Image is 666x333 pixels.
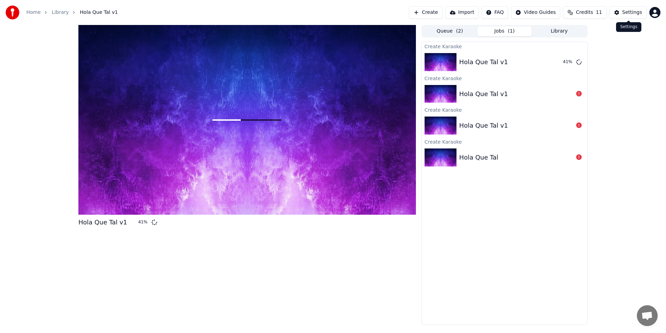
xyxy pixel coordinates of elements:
button: Settings [609,6,647,19]
button: Queue [422,26,477,36]
button: Create [409,6,443,19]
nav: breadcrumb [26,9,118,16]
span: 11 [596,9,602,16]
div: Open de chat [637,305,658,326]
div: Create Karaoke [422,137,587,146]
div: Hola Que Tal [459,153,498,162]
div: Settings [616,22,641,32]
div: Hola Que Tal v1 [459,57,508,67]
button: Video Guides [511,6,560,19]
a: Home [26,9,41,16]
button: Import [445,6,479,19]
div: Create Karaoke [422,105,587,114]
button: Jobs [477,26,532,36]
div: Settings [622,9,642,16]
button: FAQ [481,6,508,19]
div: Hola Que Tal v1 [459,89,508,99]
a: Library [52,9,69,16]
div: Hola Que Tal v1 [78,217,127,227]
span: Credits [576,9,593,16]
span: ( 2 ) [456,28,463,35]
img: youka [6,6,19,19]
div: Hola Que Tal v1 [459,121,508,130]
div: Create Karaoke [422,42,587,50]
button: Library [532,26,587,36]
div: 41 % [563,59,573,65]
span: ( 1 ) [508,28,515,35]
span: Hola Que Tal v1 [80,9,118,16]
div: 41 % [138,220,149,225]
div: Create Karaoke [422,74,587,82]
button: Credits11 [563,6,606,19]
